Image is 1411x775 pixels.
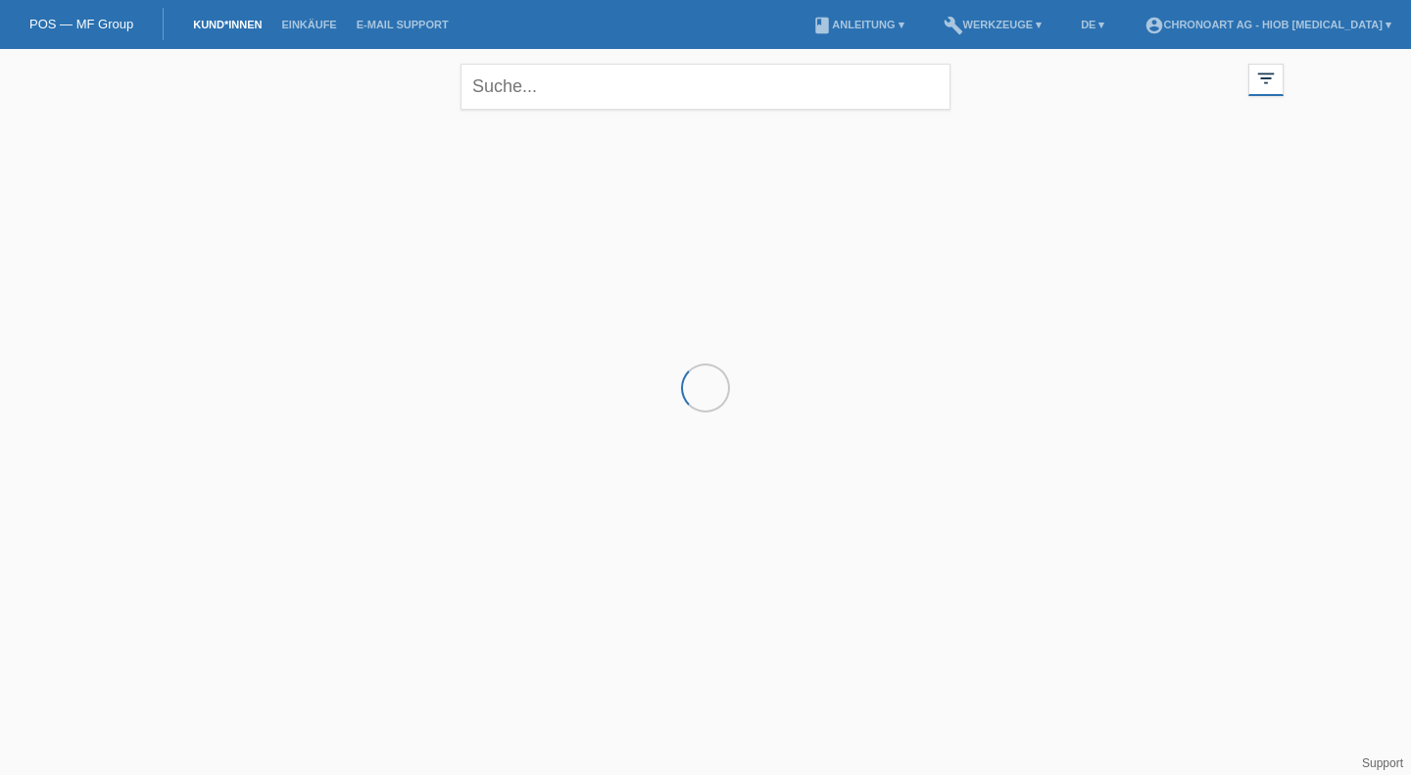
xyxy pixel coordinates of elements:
a: account_circleChronoart AG - Hiob [MEDICAL_DATA] ▾ [1135,19,1402,30]
i: filter_list [1255,68,1277,89]
a: Kund*innen [183,19,271,30]
i: book [812,16,832,35]
a: bookAnleitung ▾ [803,19,913,30]
i: build [944,16,963,35]
a: DE ▾ [1071,19,1114,30]
a: E-Mail Support [347,19,459,30]
a: POS — MF Group [29,17,133,31]
a: Einkäufe [271,19,346,30]
a: Support [1362,756,1403,770]
a: buildWerkzeuge ▾ [934,19,1052,30]
input: Suche... [461,64,950,110]
i: account_circle [1144,16,1164,35]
